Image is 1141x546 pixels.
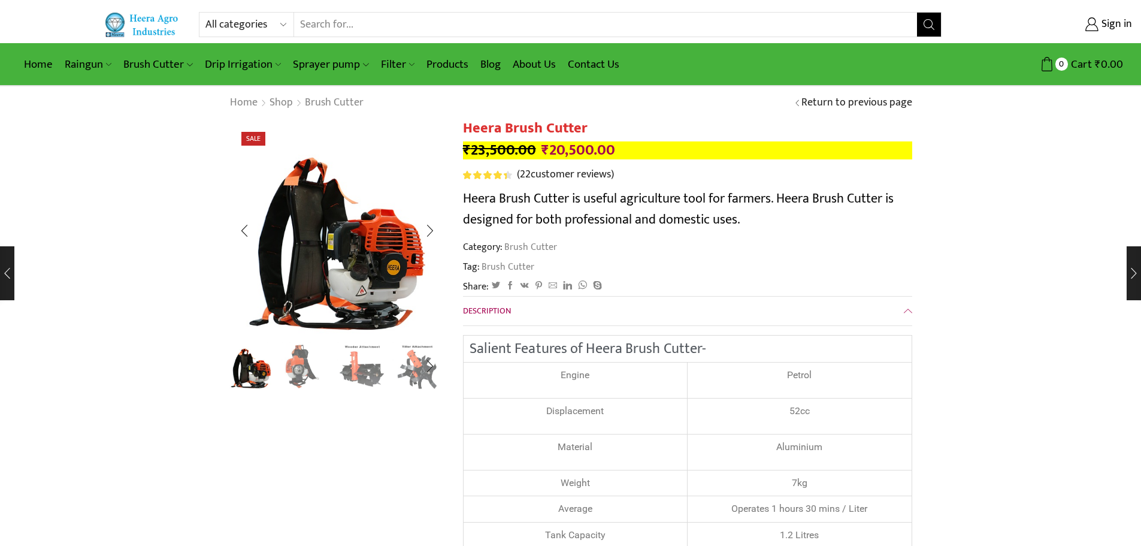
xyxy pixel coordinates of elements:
a: Sign in [960,14,1132,35]
li: 3 / 8 [337,342,387,390]
span: Description [463,304,511,318]
a: Drip Irrigation [199,50,287,79]
span: Rated out of 5 based on customer ratings [463,171,507,179]
a: Description [463,297,912,325]
span: Cart [1068,56,1092,73]
span: Sign in [1098,17,1132,32]
li: 1 / 8 [226,342,276,390]
a: Raingun [59,50,117,79]
a: Products [420,50,474,79]
input: Search for... [294,13,918,37]
a: Home [229,95,258,111]
button: Search button [917,13,941,37]
h2: Salient Features of Heera Brush Cutter- [470,342,906,356]
div: Weight [470,476,681,490]
bdi: 0.00 [1095,55,1123,74]
span: 22 [463,171,514,179]
a: Home [18,50,59,79]
div: Next slide [415,216,445,246]
a: Tiller Attachmnet [392,342,442,391]
span: Heera Brush Cutter is useful agriculture tool for farmers. Heera Brush Cutter is designed for bot... [463,188,894,231]
p: Aluminium [694,441,906,454]
a: 0 Cart ₹0.00 [954,53,1123,76]
a: Shop [269,95,293,111]
div: 1 / 8 [229,120,445,336]
div: Rated 4.55 out of 5 [463,171,512,179]
a: Brush Cutter [503,239,557,255]
p: Engine [470,369,681,382]
div: Operates 1 hours 30 mins / Liter [694,502,906,516]
bdi: 23,500.00 [463,138,536,162]
p: Petrol [694,369,906,382]
nav: Breadcrumb [229,95,364,111]
span: Tag: [463,260,912,274]
p: Displacement [470,405,681,418]
li: 2 / 8 [282,342,331,390]
a: Contact Us [562,50,625,79]
div: Next slide [415,351,445,381]
a: About Us [507,50,562,79]
div: Previous slide [229,216,259,246]
p: 1.2 Litres [694,529,906,542]
span: ₹ [463,138,471,162]
a: Brush Cutter [117,50,198,79]
a: 4 [282,342,331,391]
span: ₹ [1095,55,1101,74]
bdi: 20,500.00 [541,138,615,162]
img: Heera Brush Cutter [226,340,276,390]
a: Weeder Ataachment [337,342,387,391]
a: Filter [375,50,420,79]
a: (22customer reviews) [517,167,614,183]
span: 0 [1055,58,1068,70]
li: 4 / 8 [392,342,442,390]
div: Tank Capacity [470,529,681,542]
span: Category: [463,240,557,254]
h1: Heera Brush Cutter [463,120,912,137]
div: 7kg [694,476,906,490]
a: Sprayer pump [287,50,374,79]
a: Return to previous page [801,95,912,111]
span: ₹ [541,138,549,162]
div: Average [470,502,681,516]
span: Share: [463,280,489,294]
span: 22 [520,165,531,183]
a: Brush Cutter [304,95,364,111]
a: Brush Cutter [480,260,534,274]
a: Blog [474,50,507,79]
p: 52cc [694,405,906,418]
span: Sale [241,132,265,146]
div: Material [470,441,681,454]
